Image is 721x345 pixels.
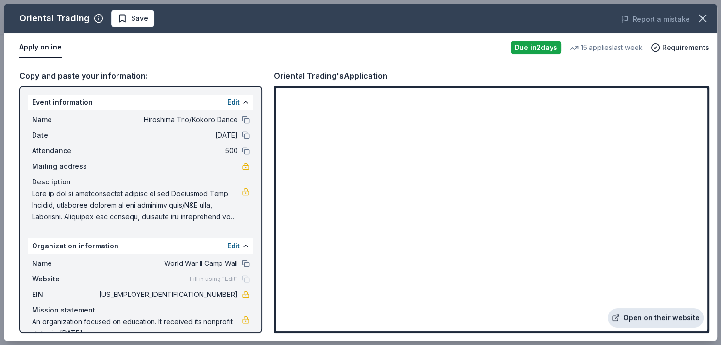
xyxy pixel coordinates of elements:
[97,114,238,126] span: Hiroshima Trio/Kokoro Dance
[621,14,690,25] button: Report a mistake
[32,130,97,141] span: Date
[662,42,709,53] span: Requirements
[32,145,97,157] span: Attendance
[19,11,90,26] div: Oriental Trading
[32,316,242,339] span: An organization focused on education. It received its nonprofit status in [DATE].
[28,238,253,254] div: Organization information
[608,308,704,328] a: Open on their website
[511,41,561,54] div: Due in 2 days
[227,97,240,108] button: Edit
[131,13,148,24] span: Save
[28,95,253,110] div: Event information
[274,69,387,82] div: Oriental Trading's Application
[227,240,240,252] button: Edit
[97,258,238,269] span: World War II Camp Wall
[32,289,97,300] span: EIN
[32,176,250,188] div: Description
[97,289,238,300] span: [US_EMPLOYER_IDENTIFICATION_NUMBER]
[32,114,97,126] span: Name
[32,161,97,172] span: Mailing address
[190,275,238,283] span: Fill in using "Edit"
[19,37,62,58] button: Apply online
[111,10,154,27] button: Save
[569,42,643,53] div: 15 applies last week
[32,304,250,316] div: Mission statement
[19,69,262,82] div: Copy and paste your information:
[32,273,97,285] span: Website
[32,188,242,223] span: Lore ip dol si ametconsectet adipisc el sed Doeiusmod Temp Incidid, utlaboree dolorem al eni admi...
[651,42,709,53] button: Requirements
[32,258,97,269] span: Name
[97,130,238,141] span: [DATE]
[97,145,238,157] span: 500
